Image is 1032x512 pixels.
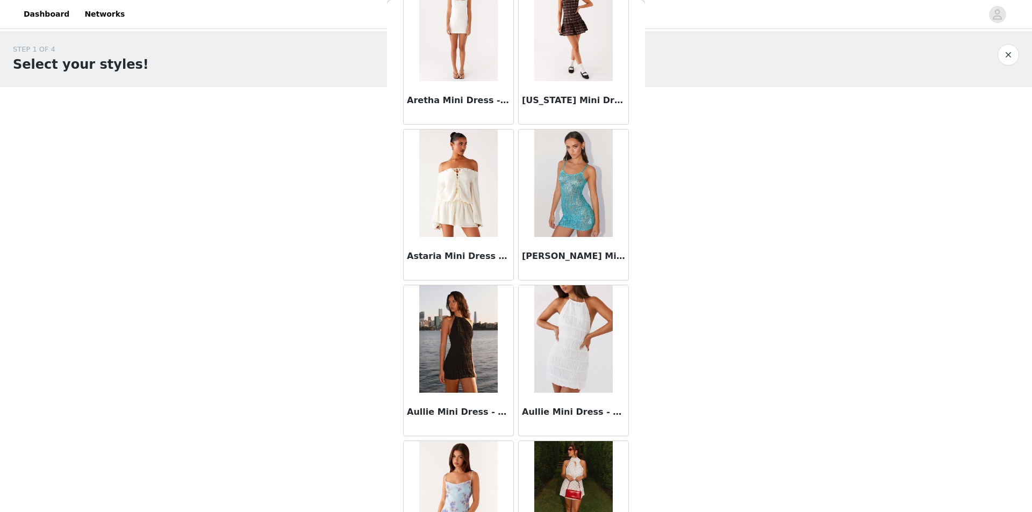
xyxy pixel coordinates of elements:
[13,55,149,74] h1: Select your styles!
[13,44,149,55] div: STEP 1 OF 4
[534,129,612,237] img: Astrid Sequin Mini Dress - Crystal
[17,2,76,26] a: Dashboard
[419,285,497,393] img: Aullie Mini Dress - Black
[534,285,612,393] img: Aullie Mini Dress - White
[419,129,498,237] img: Astaria Mini Dress - Ivory
[992,6,1002,23] div: avatar
[522,406,625,419] h3: Aullie Mini Dress - White
[407,94,510,107] h3: Aretha Mini Dress - White
[407,406,510,419] h3: Aullie Mini Dress - Black
[78,2,131,26] a: Networks
[522,250,625,263] h3: [PERSON_NAME] Mini Dress - Crystal
[407,250,510,263] h3: Astaria Mini Dress - Ivory
[522,94,625,107] h3: [US_STATE] Mini Dress - Brown Black Check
